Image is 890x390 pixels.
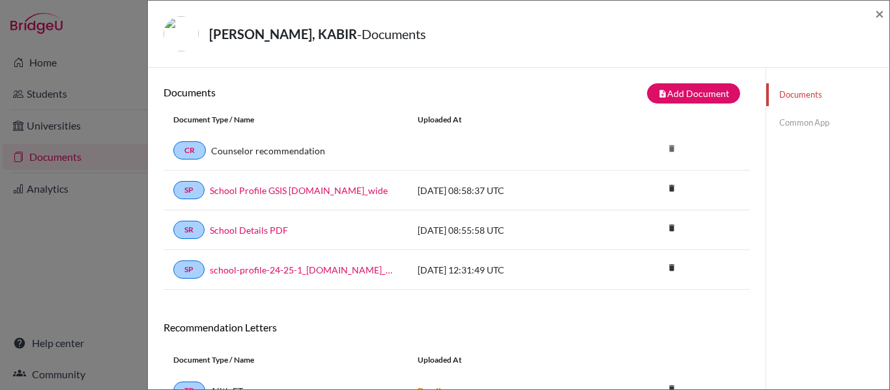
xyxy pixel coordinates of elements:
[408,354,603,366] div: Uploaded at
[173,181,205,199] a: SP
[766,83,889,106] a: Documents
[658,89,667,98] i: note_add
[164,114,408,126] div: Document Type / Name
[173,221,205,239] a: SR
[211,144,325,158] a: Counselor recommendation
[662,260,682,277] a: delete
[766,111,889,134] a: Common App
[662,218,682,238] i: delete
[210,184,388,197] a: School Profile GSIS [DOMAIN_NAME]_wide
[164,86,457,98] h6: Documents
[662,258,682,277] i: delete
[408,114,603,126] div: Uploaded at
[210,263,398,277] a: school-profile-24-25-1_[DOMAIN_NAME]_wide
[875,4,884,23] span: ×
[173,260,205,279] a: SP
[408,223,603,237] div: [DATE] 08:55:58 UTC
[662,178,682,198] i: delete
[875,6,884,21] button: Close
[164,321,750,333] h6: Recommendation Letters
[164,354,408,366] div: Document Type / Name
[408,184,603,197] div: [DATE] 08:58:37 UTC
[357,26,426,42] span: - Documents
[173,141,206,160] a: CR
[662,180,682,198] a: delete
[210,223,288,237] a: School Details PDF
[662,139,682,158] i: delete
[408,263,603,277] div: [DATE] 12:31:49 UTC
[209,26,357,42] strong: [PERSON_NAME], KABIR
[662,220,682,238] a: delete
[647,83,740,104] button: note_addAdd Document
